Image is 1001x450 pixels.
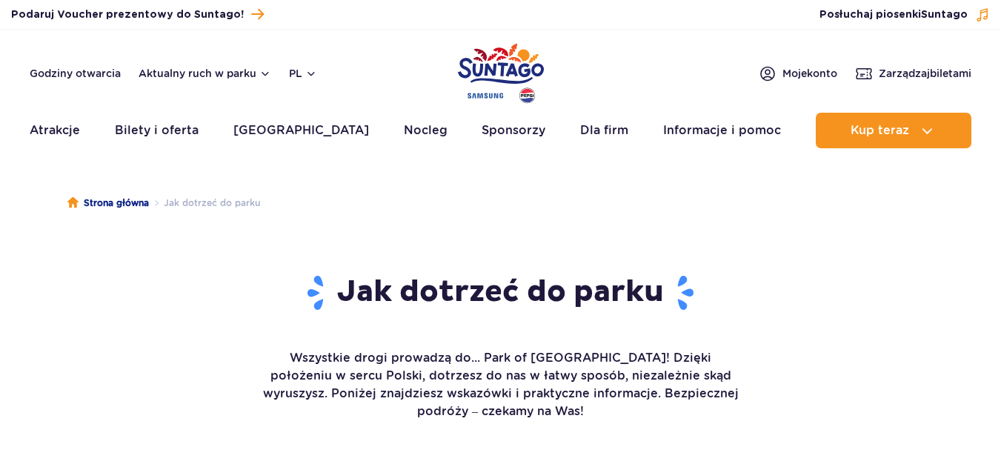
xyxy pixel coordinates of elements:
a: Dla firm [580,113,628,148]
button: Kup teraz [816,113,971,148]
a: Sponsorzy [482,113,545,148]
a: Podaruj Voucher prezentowy do Suntago! [11,4,264,24]
a: Bilety i oferta [115,113,199,148]
a: Strona główna [67,196,149,211]
a: Mojekonto [759,64,837,82]
span: Podaruj Voucher prezentowy do Suntago! [11,7,244,22]
span: Suntago [921,10,968,20]
a: Informacje i pomoc [663,113,781,148]
a: Nocleg [404,113,448,148]
a: [GEOGRAPHIC_DATA] [233,113,369,148]
button: pl [289,66,317,81]
a: Zarządzajbiletami [855,64,971,82]
button: Posłuchaj piosenkiSuntago [819,7,990,22]
span: Zarządzaj biletami [879,66,971,81]
p: Wszystkie drogi prowadzą do... Park of [GEOGRAPHIC_DATA]! Dzięki położeniu w sercu Polski, dotrze... [260,349,742,420]
h1: Jak dotrzeć do parku [260,274,742,312]
a: Park of Poland [458,37,544,105]
span: Kup teraz [851,124,909,137]
li: Jak dotrzeć do parku [149,196,260,211]
a: Atrakcje [30,113,80,148]
button: Aktualny ruch w parku [139,67,271,79]
span: Moje konto [782,66,837,81]
span: Posłuchaj piosenki [819,7,968,22]
a: Godziny otwarcia [30,66,121,81]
